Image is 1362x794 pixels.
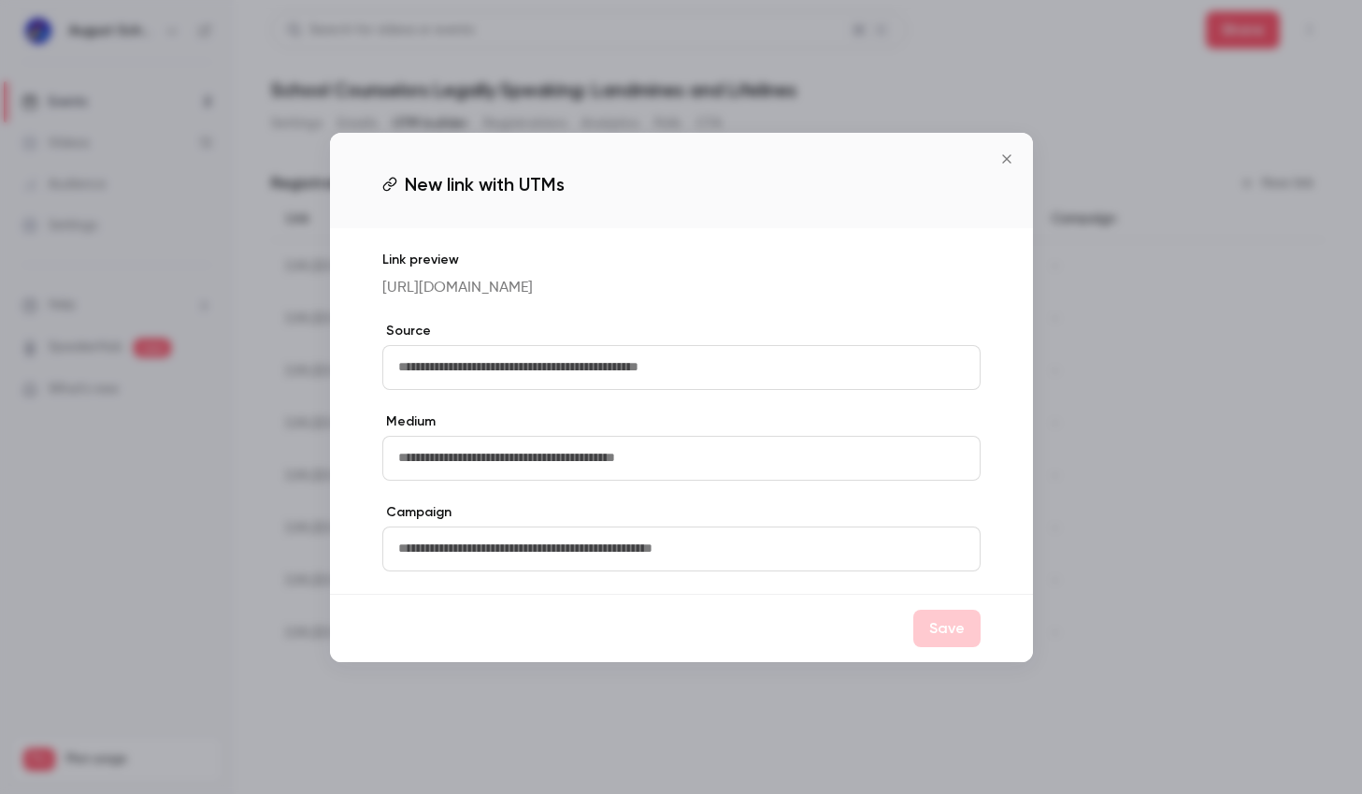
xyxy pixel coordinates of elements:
[382,503,981,522] label: Campaign
[405,170,565,198] span: New link with UTMs
[988,140,1025,178] button: Close
[382,277,981,299] p: [URL][DOMAIN_NAME]
[382,322,981,340] label: Source
[382,251,981,269] p: Link preview
[382,412,981,431] label: Medium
